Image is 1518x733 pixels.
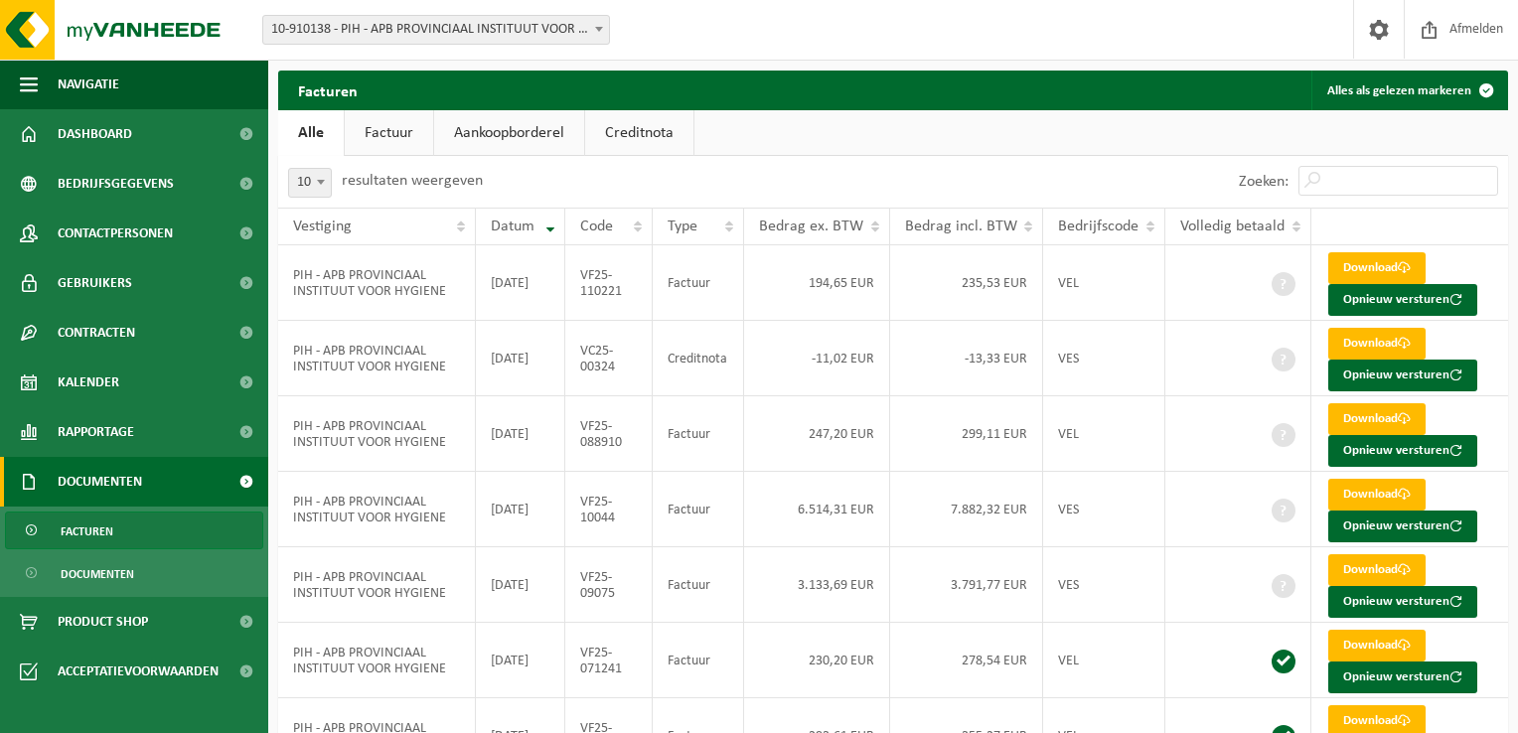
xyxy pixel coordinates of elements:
td: PIH - APB PROVINCIAAL INSTITUUT VOOR HYGIENE [278,245,476,321]
span: Product Shop [58,597,148,647]
td: Factuur [653,547,744,623]
td: VF25-071241 [565,623,653,698]
button: Alles als gelezen markeren [1311,71,1506,110]
td: PIH - APB PROVINCIAAL INSTITUUT VOOR HYGIENE [278,623,476,698]
td: [DATE] [476,472,565,547]
a: Download [1328,403,1426,435]
span: Bedrijfsgegevens [58,159,174,209]
td: VES [1043,321,1165,396]
td: VF25-09075 [565,547,653,623]
span: Contracten [58,308,135,358]
span: Navigatie [58,60,119,109]
span: Bedrijfscode [1058,219,1138,234]
a: Alle [278,110,344,156]
span: Acceptatievoorwaarden [58,647,219,696]
td: 230,20 EUR [744,623,890,698]
button: Opnieuw versturen [1328,511,1477,542]
span: Documenten [61,555,134,593]
td: [DATE] [476,547,565,623]
span: Type [668,219,697,234]
td: Factuur [653,245,744,321]
td: VC25-00324 [565,321,653,396]
h2: Facturen [278,71,378,109]
td: [DATE] [476,396,565,472]
td: VEL [1043,245,1165,321]
td: PIH - APB PROVINCIAAL INSTITUUT VOOR HYGIENE [278,547,476,623]
td: PIH - APB PROVINCIAAL INSTITUUT VOOR HYGIENE [278,396,476,472]
span: 10 [288,168,332,198]
td: VF25-10044 [565,472,653,547]
span: Facturen [61,513,113,550]
label: resultaten weergeven [342,173,483,189]
td: 247,20 EUR [744,396,890,472]
td: Factuur [653,396,744,472]
span: Rapportage [58,407,134,457]
button: Opnieuw versturen [1328,435,1477,467]
td: 278,54 EUR [890,623,1044,698]
a: Download [1328,252,1426,284]
a: Download [1328,479,1426,511]
td: VF25-110221 [565,245,653,321]
td: PIH - APB PROVINCIAAL INSTITUUT VOOR HYGIENE [278,321,476,396]
td: VEL [1043,623,1165,698]
span: Kalender [58,358,119,407]
span: Vestiging [293,219,352,234]
span: Dashboard [58,109,132,159]
span: Gebruikers [58,258,132,308]
a: Factuur [345,110,433,156]
a: Facturen [5,512,263,549]
button: Opnieuw versturen [1328,360,1477,391]
td: 299,11 EUR [890,396,1044,472]
td: VEL [1043,396,1165,472]
a: Creditnota [585,110,693,156]
span: Volledig betaald [1180,219,1285,234]
a: Download [1328,630,1426,661]
span: 10-910138 - PIH - APB PROVINCIAAL INSTITUUT VOOR HYGIENE - ANTWERPEN [263,16,609,44]
a: Aankoopborderel [434,110,584,156]
span: Contactpersonen [58,209,173,258]
span: Code [580,219,613,234]
td: 235,53 EUR [890,245,1044,321]
td: Factuur [653,472,744,547]
span: 10 [289,169,331,197]
td: 6.514,31 EUR [744,472,890,547]
span: Bedrag ex. BTW [759,219,863,234]
td: [DATE] [476,623,565,698]
span: Datum [491,219,534,234]
a: Documenten [5,554,263,592]
td: VF25-088910 [565,396,653,472]
span: Documenten [58,457,142,507]
td: -13,33 EUR [890,321,1044,396]
td: Factuur [653,623,744,698]
td: Creditnota [653,321,744,396]
td: 194,65 EUR [744,245,890,321]
td: VES [1043,472,1165,547]
td: PIH - APB PROVINCIAAL INSTITUUT VOOR HYGIENE [278,472,476,547]
button: Opnieuw versturen [1328,586,1477,618]
td: 7.882,32 EUR [890,472,1044,547]
span: Bedrag incl. BTW [905,219,1017,234]
button: Opnieuw versturen [1328,284,1477,316]
td: [DATE] [476,245,565,321]
td: 3.791,77 EUR [890,547,1044,623]
label: Zoeken: [1239,174,1289,190]
td: -11,02 EUR [744,321,890,396]
td: 3.133,69 EUR [744,547,890,623]
a: Download [1328,328,1426,360]
span: 10-910138 - PIH - APB PROVINCIAAL INSTITUUT VOOR HYGIENE - ANTWERPEN [262,15,610,45]
td: VES [1043,547,1165,623]
td: [DATE] [476,321,565,396]
button: Opnieuw versturen [1328,661,1477,693]
a: Download [1328,554,1426,586]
